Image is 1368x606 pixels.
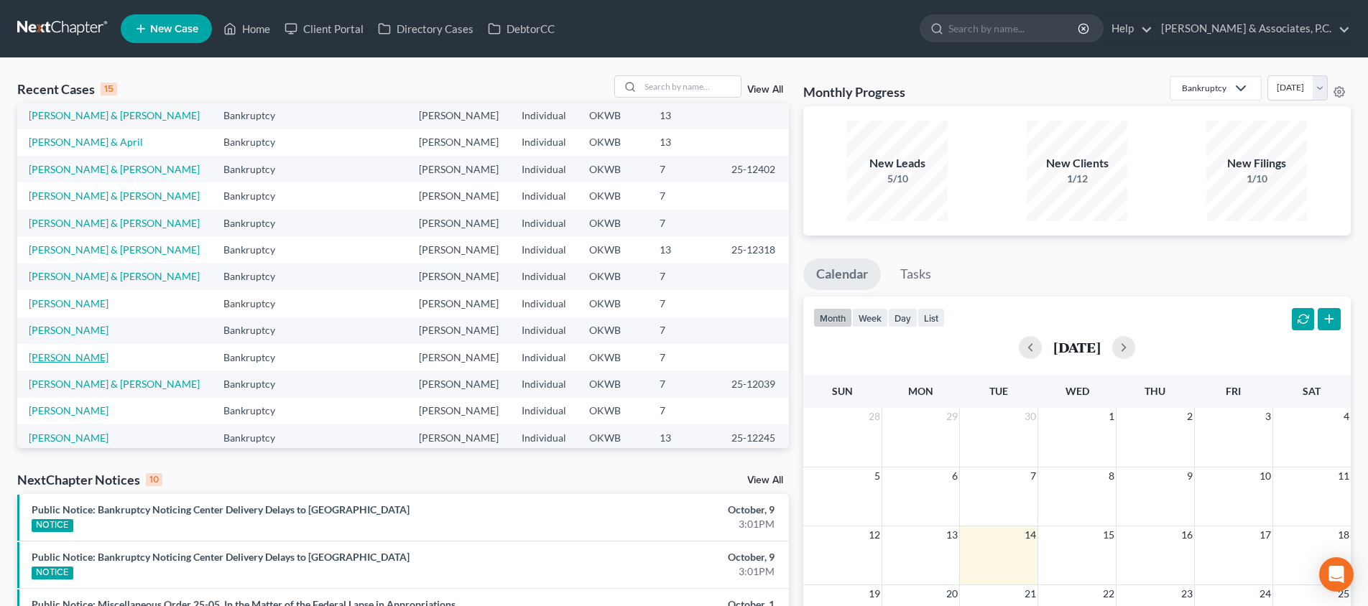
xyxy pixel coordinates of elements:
[1023,585,1037,602] span: 21
[32,503,410,516] a: Public Notice: Bankruptcy Noticing Center Delivery Delays to [GEOGRAPHIC_DATA]
[1319,557,1354,592] div: Open Intercom Messenger
[407,102,510,129] td: [PERSON_NAME]
[537,503,775,517] div: October, 9
[648,344,720,370] td: 7
[948,15,1080,42] input: Search by name...
[720,236,789,263] td: 25-12318
[212,370,302,397] td: Bankruptcy
[1336,585,1351,602] span: 25
[578,156,648,182] td: OKWB
[720,370,789,397] td: 25-12039
[101,83,117,95] div: 15
[867,526,882,544] span: 12
[1258,585,1272,602] span: 24
[537,517,775,531] div: 3:01PM
[1342,408,1351,425] span: 4
[29,163,200,175] a: [PERSON_NAME] & [PERSON_NAME]
[510,317,578,344] td: Individual
[277,16,371,42] a: Client Portal
[989,385,1008,397] span: Tue
[1027,155,1127,172] div: New Clients
[146,473,162,486] div: 10
[852,308,888,327] button: week
[510,424,578,451] td: Individual
[803,258,881,290] a: Calendar
[29,109,200,121] a: [PERSON_NAME] & [PERSON_NAME]
[537,564,775,579] div: 3:01PM
[945,526,959,544] span: 13
[1180,526,1194,544] span: 16
[212,210,302,236] td: Bankruptcy
[481,16,562,42] a: DebtorCC
[578,344,648,370] td: OKWB
[407,210,510,236] td: [PERSON_NAME]
[1264,408,1272,425] span: 3
[29,378,200,390] a: [PERSON_NAME] & [PERSON_NAME]
[578,182,648,209] td: OKWB
[150,24,198,34] span: New Case
[510,156,578,182] td: Individual
[407,182,510,209] td: [PERSON_NAME]
[867,408,882,425] span: 28
[578,264,648,290] td: OKWB
[29,270,200,282] a: [PERSON_NAME] & [PERSON_NAME]
[29,190,200,202] a: [PERSON_NAME] & [PERSON_NAME]
[1053,340,1101,355] h2: [DATE]
[32,551,410,563] a: Public Notice: Bankruptcy Noticing Center Delivery Delays to [GEOGRAPHIC_DATA]
[510,398,578,424] td: Individual
[407,264,510,290] td: [PERSON_NAME]
[407,129,510,156] td: [PERSON_NAME]
[1226,385,1241,397] span: Fri
[17,80,117,98] div: Recent Cases
[648,102,720,129] td: 13
[720,156,789,182] td: 25-12402
[1101,585,1116,602] span: 22
[1258,526,1272,544] span: 17
[1336,526,1351,544] span: 18
[873,467,882,485] span: 5
[537,550,775,564] div: October, 9
[371,16,481,42] a: Directory Cases
[918,308,945,327] button: list
[29,324,108,336] a: [PERSON_NAME]
[1206,155,1307,172] div: New Filings
[407,344,510,370] td: [PERSON_NAME]
[578,398,648,424] td: OKWB
[578,424,648,451] td: OKWB
[1186,408,1194,425] span: 2
[1303,385,1321,397] span: Sat
[747,85,783,95] a: View All
[1206,172,1307,186] div: 1/10
[29,432,108,444] a: [PERSON_NAME]
[407,398,510,424] td: [PERSON_NAME]
[803,83,905,101] h3: Monthly Progress
[510,102,578,129] td: Individual
[1145,385,1165,397] span: Thu
[648,398,720,424] td: 7
[1180,585,1194,602] span: 23
[32,519,73,532] div: NOTICE
[29,243,200,256] a: [PERSON_NAME] & [PERSON_NAME]
[29,217,200,229] a: [PERSON_NAME] & [PERSON_NAME]
[1258,467,1272,485] span: 10
[212,424,302,451] td: Bankruptcy
[887,258,944,290] a: Tasks
[1104,16,1152,42] a: Help
[1336,467,1351,485] span: 11
[29,297,108,309] a: [PERSON_NAME]
[578,370,648,397] td: OKWB
[945,585,959,602] span: 20
[578,129,648,156] td: OKWB
[648,236,720,263] td: 13
[847,172,948,186] div: 5/10
[1186,467,1194,485] span: 9
[648,290,720,317] td: 7
[578,210,648,236] td: OKWB
[29,404,108,416] a: [PERSON_NAME]
[407,236,510,263] td: [PERSON_NAME]
[813,308,852,327] button: month
[888,308,918,327] button: day
[1023,408,1037,425] span: 30
[212,236,302,263] td: Bankruptcy
[847,155,948,172] div: New Leads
